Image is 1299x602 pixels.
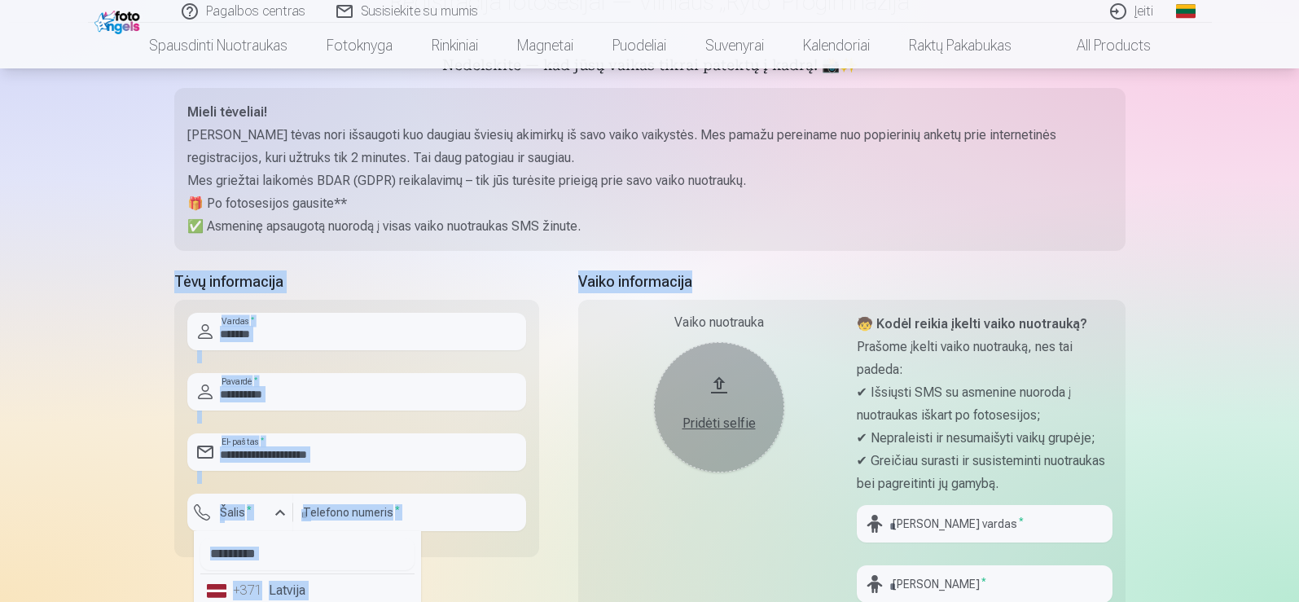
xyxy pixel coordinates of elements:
[187,104,267,120] strong: Mieli tėveliai!
[857,427,1112,450] p: ✔ Nepraleisti ir nesumaišyti vaikų grupėje;
[233,581,266,600] div: +371
[889,23,1031,68] a: Raktų pakabukas
[213,504,258,521] label: Šalis
[686,23,783,68] a: Suvenyrai
[654,342,784,472] button: Pridėti selfie
[783,23,889,68] a: Kalendoriai
[593,23,686,68] a: Puodeliai
[307,23,412,68] a: Fotoknyga
[591,313,847,332] div: Vaiko nuotrauka
[412,23,498,68] a: Rinkiniai
[857,450,1112,495] p: ✔ Greičiau surasti ir susisteminti nuotraukas bei pagreitinti jų gamybą.
[129,23,307,68] a: Spausdinti nuotraukas
[187,124,1112,169] p: [PERSON_NAME] tėvas nori išsaugoti kuo daugiau šviesių akimirkų iš savo vaiko vaikystės. Mes pama...
[857,316,1087,332] strong: 🧒 Kodėl reikia įkelti vaiko nuotrauką?
[94,7,144,34] img: /fa2
[1031,23,1170,68] a: All products
[187,494,293,531] button: Šalis*
[498,23,593,68] a: Magnetai
[670,414,768,433] div: Pridėti selfie
[857,336,1112,381] p: Prašome įkelti vaiko nuotrauką, nes tai padeda:
[187,215,1112,238] p: ✅ Asmeninę apsaugotą nuorodą į visas vaiko nuotraukas SMS žinute.
[187,192,1112,215] p: 🎁 Po fotosesijos gausite**
[187,169,1112,192] p: Mes griežtai laikomės BDAR (GDPR) reikalavimų – tik jūs turėsite prieigą prie savo vaiko nuotraukų.
[857,381,1112,427] p: ✔ Išsiųsti SMS su asmenine nuoroda į nuotraukas iškart po fotosesijos;
[174,270,539,293] h5: Tėvų informacija
[578,270,1126,293] h5: Vaiko informacija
